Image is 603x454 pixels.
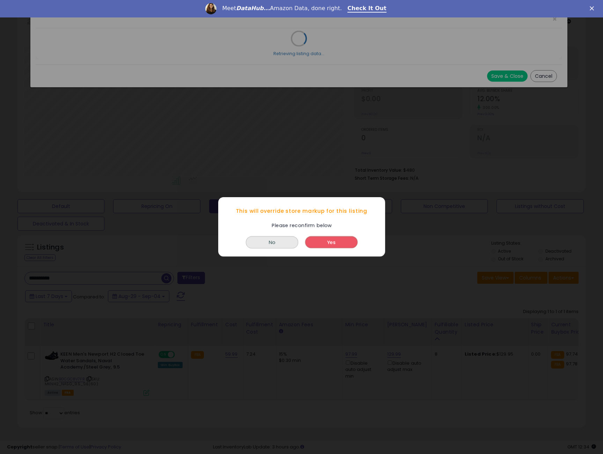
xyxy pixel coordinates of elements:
div: Please reconfirm below [268,222,335,229]
div: Meet Amazon Data, done right. [222,5,342,12]
div: Close [590,6,597,10]
a: Check It Out [347,5,387,13]
button: No [246,237,298,249]
button: Yes [305,237,358,248]
div: This will override store markup for this listing [218,201,385,222]
i: DataHub... [236,5,270,12]
img: Profile image for Georgie [205,3,216,14]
